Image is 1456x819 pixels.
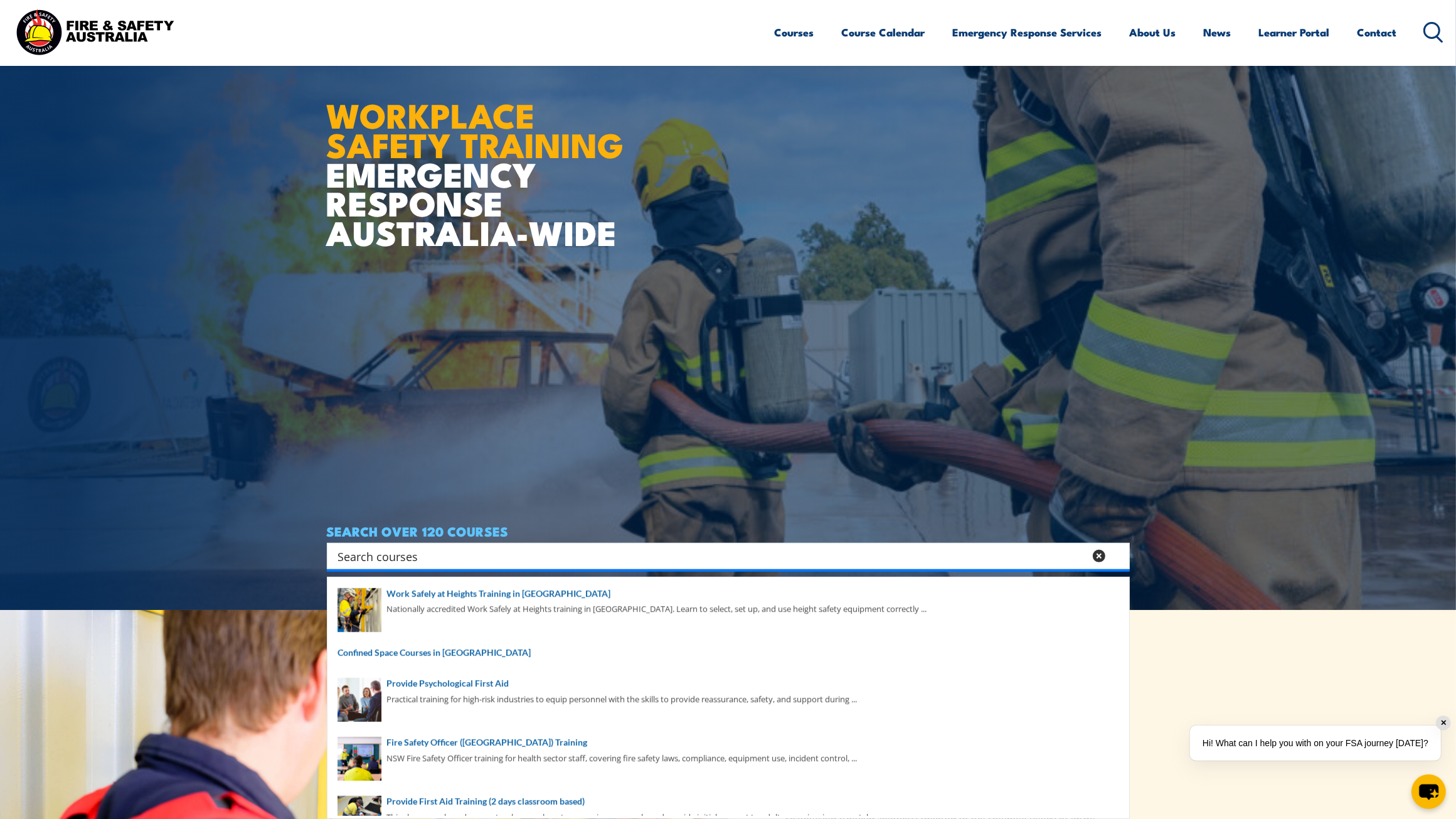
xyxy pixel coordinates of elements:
h1: EMERGENCY RESPONSE AUSTRALIA-WIDE [327,68,634,247]
div: ✕ [1437,716,1450,730]
a: About Us [1130,16,1176,49]
a: Work Safely at Heights Training in [GEOGRAPHIC_DATA] [337,587,1119,601]
a: Learner Portal [1259,16,1330,49]
input: Search input [338,547,1085,565]
a: Emergency Response Services [953,16,1102,49]
a: Provide First Aid Training (2 days classroom based) [337,795,1119,808]
a: Contact [1358,16,1397,49]
div: Hi! What can I help you with on your FSA journey [DATE]? [1190,725,1441,761]
a: Course Calendar [842,16,925,49]
a: Confined Space Courses in [GEOGRAPHIC_DATA] [337,646,1119,660]
a: Fire Safety Officer ([GEOGRAPHIC_DATA]) Training [337,736,1119,749]
a: News [1204,16,1231,49]
form: Search form [341,547,1087,565]
strong: WORKPLACE SAFETY TRAINING [327,88,624,169]
button: Search magnifier button [1108,547,1125,565]
button: chat-button [1411,774,1446,809]
h4: SEARCH OVER 120 COURSES [327,524,1130,538]
a: Provide Psychological First Aid [337,677,1119,690]
a: Courses [775,16,814,49]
